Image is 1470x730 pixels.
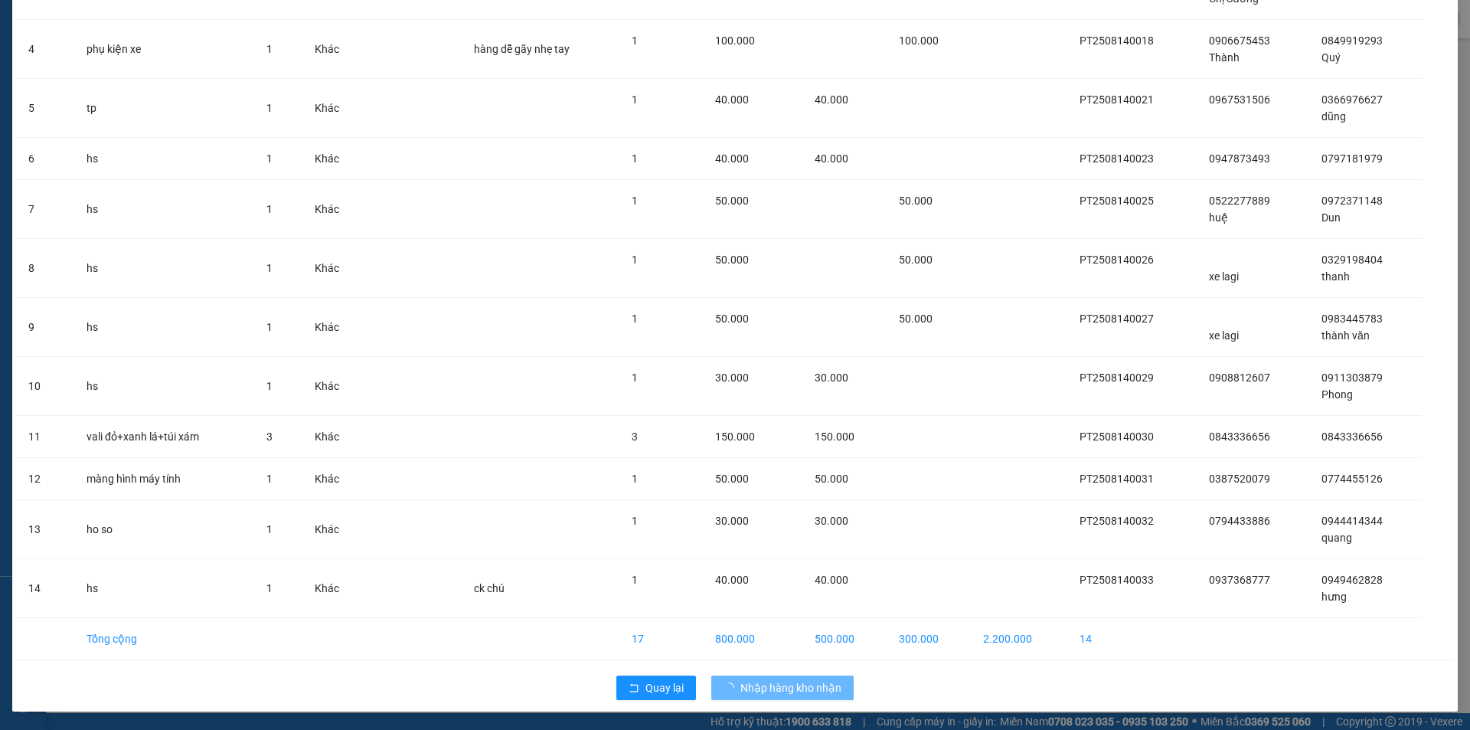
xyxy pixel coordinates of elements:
[16,239,74,298] td: 8
[1321,110,1346,123] span: dũng
[629,683,639,695] span: rollback
[715,195,749,207] span: 50.000
[266,102,273,114] span: 1
[74,500,254,559] td: ho so
[74,559,254,618] td: hs
[715,515,749,527] span: 30.000
[1321,254,1383,266] span: 0329198404
[815,152,848,165] span: 40.000
[1080,152,1154,165] span: PT2508140023
[1080,372,1154,384] span: PT2508140029
[632,313,638,325] span: 1
[711,676,854,700] button: Nhập hàng kho nhận
[715,152,749,165] span: 40.000
[1209,195,1270,207] span: 0522277889
[632,515,638,527] span: 1
[1321,473,1383,485] span: 0774455126
[1067,618,1197,660] td: 14
[1209,515,1270,527] span: 0794433886
[715,313,749,325] span: 50.000
[899,34,939,47] span: 100.000
[302,239,367,298] td: Khác
[1321,430,1383,443] span: 0843336656
[632,93,638,106] span: 1
[815,473,848,485] span: 50.000
[1209,329,1239,342] span: xe lagi
[632,473,638,485] span: 1
[266,152,273,165] span: 1
[16,298,74,357] td: 9
[632,152,638,165] span: 1
[266,43,273,55] span: 1
[16,357,74,416] td: 10
[74,458,254,500] td: màng hình máy tính
[715,93,749,106] span: 40.000
[1080,473,1154,485] span: PT2508140031
[632,195,638,207] span: 1
[724,683,740,693] span: loading
[16,138,74,180] td: 6
[266,203,273,215] span: 1
[1321,372,1383,384] span: 0911303879
[266,380,273,392] span: 1
[16,79,74,138] td: 5
[302,416,367,458] td: Khác
[302,298,367,357] td: Khác
[74,138,254,180] td: hs
[703,618,802,660] td: 800.000
[887,618,971,660] td: 300.000
[302,79,367,138] td: Khác
[1321,51,1341,64] span: Quý
[815,515,848,527] span: 30.000
[715,430,755,443] span: 150.000
[74,20,254,79] td: phụ kiện xe
[74,79,254,138] td: tp
[1209,152,1270,165] span: 0947873493
[16,416,74,458] td: 11
[1209,211,1228,224] span: huệ
[266,473,273,485] span: 1
[815,430,854,443] span: 150.000
[1321,34,1383,47] span: 0849919293
[1321,93,1383,106] span: 0366976627
[1321,313,1383,325] span: 0983445783
[1321,329,1370,342] span: thành văn
[632,372,638,384] span: 1
[1080,254,1154,266] span: PT2508140026
[899,254,933,266] span: 50.000
[632,34,638,47] span: 1
[74,618,254,660] td: Tổng cộng
[619,618,703,660] td: 17
[1209,574,1270,586] span: 0937368777
[815,93,848,106] span: 40.000
[266,430,273,443] span: 3
[1080,574,1154,586] span: PT2508140033
[1321,270,1350,283] span: thanh
[74,180,254,239] td: hs
[74,239,254,298] td: hs
[715,372,749,384] span: 30.000
[715,34,755,47] span: 100.000
[1080,93,1154,106] span: PT2508140021
[1321,532,1352,544] span: quang
[1080,313,1154,325] span: PT2508140027
[302,20,367,79] td: Khác
[16,559,74,618] td: 14
[302,180,367,239] td: Khác
[16,458,74,500] td: 12
[1209,51,1240,64] span: Thành
[971,618,1067,660] td: 2.200.000
[302,357,367,416] td: Khác
[632,254,638,266] span: 1
[74,298,254,357] td: hs
[632,430,638,443] span: 3
[1321,591,1347,603] span: hưng
[16,180,74,239] td: 7
[1209,473,1270,485] span: 0387520079
[1080,515,1154,527] span: PT2508140032
[1080,430,1154,443] span: PT2508140030
[1321,152,1383,165] span: 0797181979
[74,416,254,458] td: vali đỏ+xanh lá+túi xám
[16,20,74,79] td: 4
[302,559,367,618] td: Khác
